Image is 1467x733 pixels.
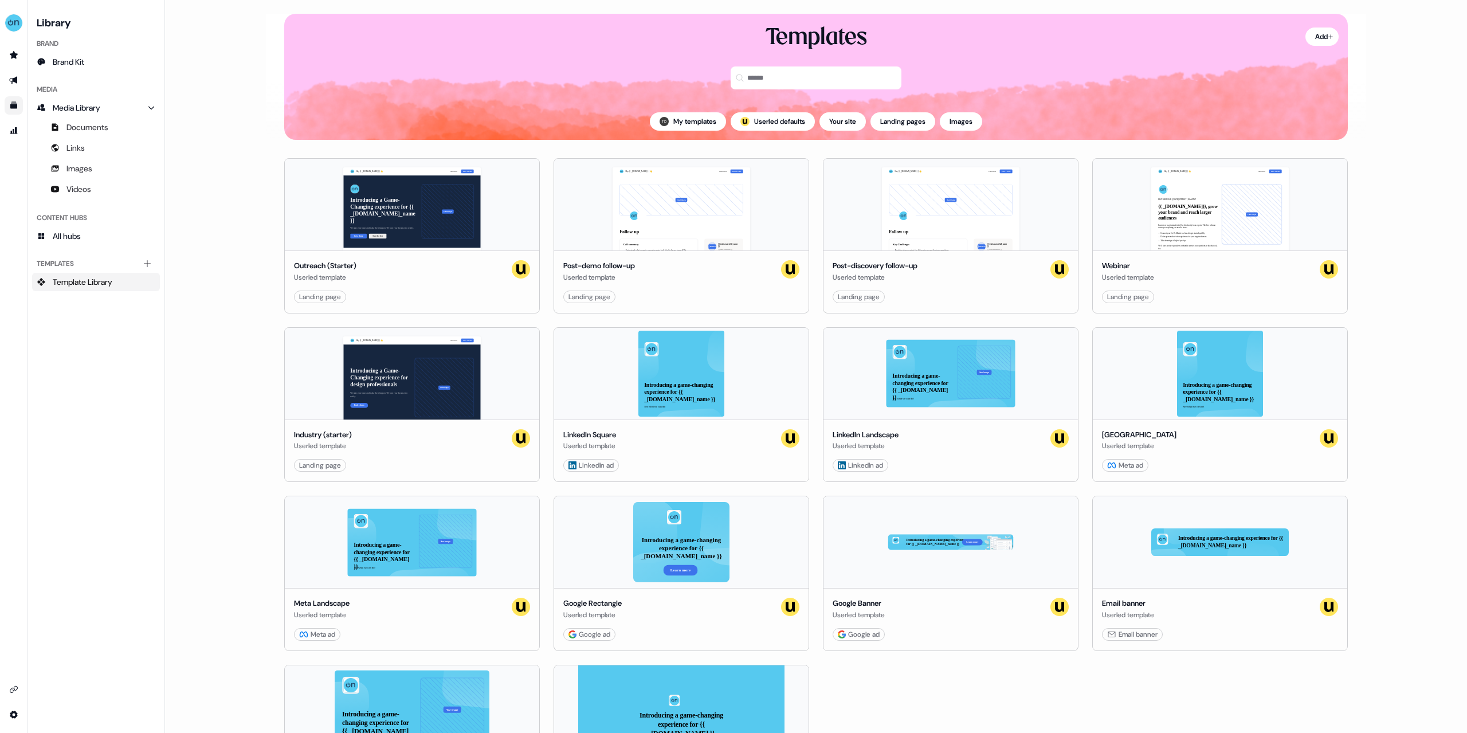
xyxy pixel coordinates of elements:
[294,598,350,609] div: Meta Landscape
[823,496,1078,651] button: Introducing a game-changing experience for {{ _[DOMAIN_NAME]_name }}Learn moreGoogle BannerUserle...
[32,34,160,53] div: Brand
[32,99,160,117] a: Media Library
[568,460,614,471] div: LinkedIn ad
[32,53,160,71] a: Brand Kit
[5,705,23,724] a: Go to integrations
[568,629,610,640] div: Google ad
[940,112,982,131] button: Images
[1320,260,1338,279] img: userled logo
[823,327,1078,483] button: Introducing a game-changing experience for {{ _[DOMAIN_NAME] }}See what we can do!Your imageLinke...
[650,112,726,131] button: My templates
[284,327,540,483] button: Hey {{ _[DOMAIN_NAME] }} 👋Learn moreBook a demoIntroducing a Game-Changing experience for design ...
[299,629,335,640] div: Meta ad
[1305,28,1339,46] button: Add
[294,272,356,283] div: Userled template
[554,496,809,651] button: Introducing a game-changing experience for {{ _[DOMAIN_NAME]_name }}Learn moreGoogle RectangleUse...
[66,163,92,174] span: Images
[294,260,356,272] div: Outreach (Starter)
[833,429,899,441] div: LinkedIn Landscape
[1050,260,1069,279] img: userled logo
[833,440,899,452] div: Userled template
[299,460,341,471] div: Landing page
[833,272,917,283] div: Userled template
[781,598,799,616] img: userled logo
[1102,272,1154,283] div: Userled template
[781,260,799,279] img: userled logo
[819,112,866,131] button: Your site
[1107,460,1143,471] div: Meta ad
[833,609,885,621] div: Userled template
[5,71,23,89] a: Go to outbound experience
[284,158,540,313] button: Hey {{ _[DOMAIN_NAME] }} 👋Learn moreBook a demoIntroducing a Game-Changing experience for {{ _[DO...
[766,23,867,53] div: Templates
[294,440,352,452] div: Userled template
[294,609,350,621] div: Userled template
[838,629,880,640] div: Google ad
[32,159,160,178] a: Images
[66,183,91,195] span: Videos
[833,260,917,272] div: Post-discovery follow-up
[563,609,622,621] div: Userled template
[53,56,84,68] span: Brand Kit
[554,327,809,483] button: Introducing a game-changing experience for {{ _[DOMAIN_NAME]_name }}See what we can do!LinkedIn S...
[5,96,23,115] a: Go to templates
[294,429,352,441] div: Industry (starter)
[53,230,81,242] span: All hubs
[32,14,160,30] h3: Library
[1107,629,1158,640] div: Email banner
[32,273,160,291] a: Template Library
[554,158,809,313] button: Hey {{ _[DOMAIN_NAME] }} 👋Learn moreBook a demoYour imageFollow upCall summary Understand what cu...
[740,117,750,126] div: ;
[1102,260,1154,272] div: Webinar
[32,254,160,273] div: Templates
[32,209,160,227] div: Content Hubs
[5,680,23,699] a: Go to integrations
[731,112,815,131] button: userled logo;Userled defaults
[66,121,108,133] span: Documents
[660,117,669,126] img: TestAccount
[53,102,100,113] span: Media Library
[838,291,880,303] div: Landing page
[32,139,160,157] a: Links
[1102,429,1176,441] div: [GEOGRAPHIC_DATA]
[1320,429,1338,448] img: userled logo
[781,429,799,448] img: userled logo
[32,227,160,245] a: All hubs
[1107,291,1149,303] div: Landing page
[512,429,530,448] img: userled logo
[563,272,635,283] div: Userled template
[838,460,883,471] div: LinkedIn ad
[833,598,885,609] div: Google Banner
[1050,598,1069,616] img: userled logo
[299,291,341,303] div: Landing page
[66,142,85,154] span: Links
[1092,158,1348,313] button: Hey {{ _[DOMAIN_NAME] }} 👋Learn moreBook a demoLIVE WEBINAR | [DATE] 1PM EST | 10AM PST{{ _[DOMAI...
[1102,440,1176,452] div: Userled template
[1092,327,1348,483] button: Introducing a game-changing experience for {{ _[DOMAIN_NAME]_name }}See what we can do![GEOGRAPHI...
[823,158,1078,313] button: Hey {{ _[DOMAIN_NAME] }} 👋Learn moreBook a demoYour imageFollow upKey Challenges Breaking down co...
[32,80,160,99] div: Media
[1102,609,1154,621] div: Userled template
[1102,598,1154,609] div: Email banner
[32,180,160,198] a: Videos
[563,429,616,441] div: LinkedIn Square
[870,112,935,131] button: Landing pages
[568,291,610,303] div: Landing page
[1092,496,1348,651] button: Introducing a game-changing experience for {{ _[DOMAIN_NAME]_name }}Email bannerUserled templateu...
[740,117,750,126] img: userled logo
[32,118,160,136] a: Documents
[563,260,635,272] div: Post-demo follow-up
[563,440,616,452] div: Userled template
[284,496,540,651] button: Introducing a game-changing experience for {{ _[DOMAIN_NAME] }}See what we can do!Your imageMeta ...
[5,46,23,64] a: Go to prospects
[563,598,622,609] div: Google Rectangle
[1320,598,1338,616] img: userled logo
[1050,429,1069,448] img: userled logo
[53,276,112,288] span: Template Library
[512,598,530,616] img: userled logo
[512,260,530,279] img: userled logo
[5,121,23,140] a: Go to attribution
